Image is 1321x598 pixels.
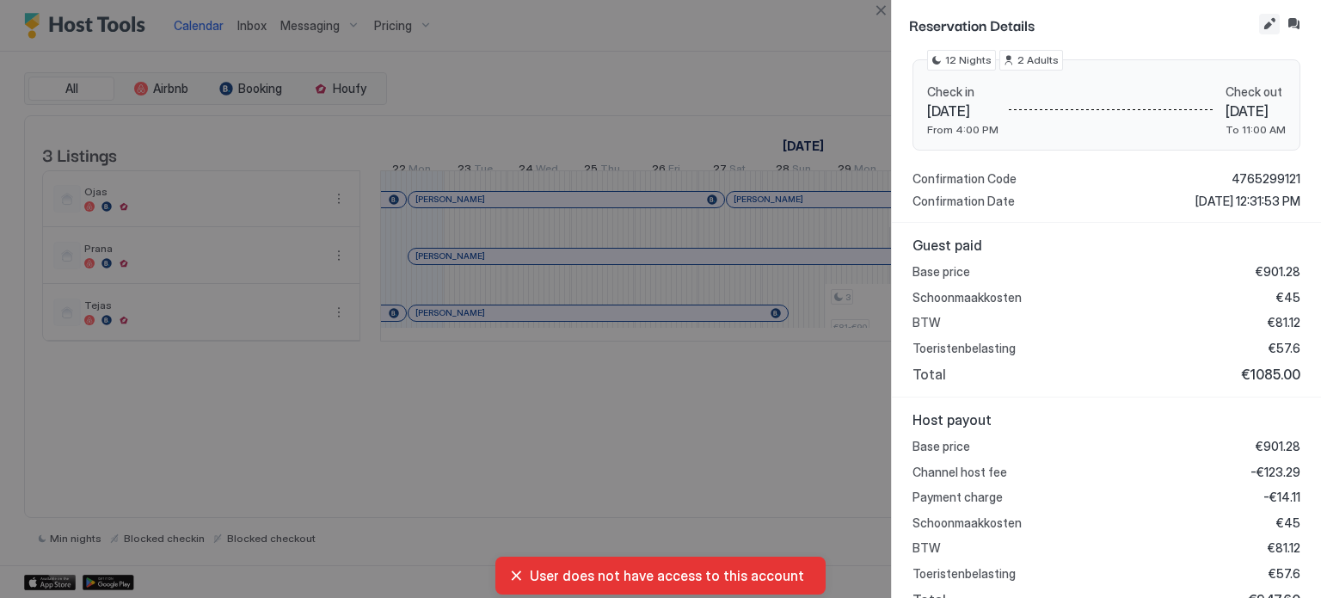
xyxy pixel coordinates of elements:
[1226,84,1286,100] span: Check out
[530,567,812,584] span: User does not have access to this account
[1241,366,1300,383] span: €1085.00
[927,102,998,120] span: [DATE]
[912,439,970,454] span: Base price
[912,411,1300,428] span: Host payout
[1276,515,1300,531] span: €45
[912,237,1300,254] span: Guest paid
[1263,490,1300,505] span: -€14.11
[912,315,941,330] span: BTW
[1226,123,1286,136] span: To 11:00 AM
[1226,102,1286,120] span: [DATE]
[912,264,970,280] span: Base price
[912,490,1003,505] span: Payment charge
[1276,290,1300,305] span: €45
[912,540,941,556] span: BTW
[1017,52,1059,68] span: 2 Adults
[927,123,998,136] span: From 4:00 PM
[1256,439,1300,454] span: €901.28
[1283,14,1304,34] button: Inbox
[909,14,1256,35] span: Reservation Details
[1268,540,1300,556] span: €81.12
[912,171,1017,187] span: Confirmation Code
[1250,465,1300,480] span: -€123.29
[1268,315,1300,330] span: €81.12
[912,290,1022,305] span: Schoonmaakkosten
[912,341,1016,356] span: Toeristenbelasting
[912,515,1022,531] span: Schoonmaakkosten
[1269,341,1300,356] span: €57.6
[912,366,946,383] span: Total
[1195,194,1300,209] span: [DATE] 12:31:53 PM
[1259,14,1280,34] button: Edit reservation
[1256,264,1300,280] span: €901.28
[945,52,992,68] span: 12 Nights
[912,465,1007,480] span: Channel host fee
[912,194,1015,209] span: Confirmation Date
[1232,171,1300,187] span: 4765299121
[927,84,998,100] span: Check in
